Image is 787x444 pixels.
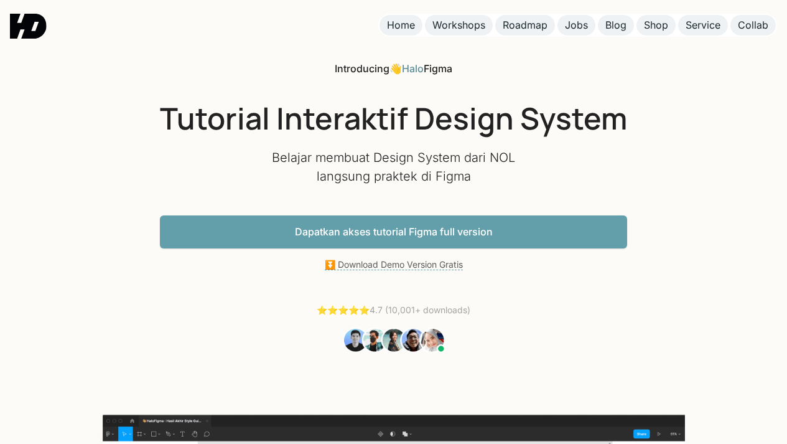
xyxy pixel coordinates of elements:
a: Blog [598,15,634,35]
h1: Tutorial Interaktif Design System [160,100,627,136]
a: Dapatkan akses tutorial Figma full version [160,215,627,248]
span: Figma [424,62,452,75]
div: Service [686,19,720,32]
div: Shop [644,19,668,32]
img: Students Tutorial Belajar UI Design dari NOL Figma HaloFigma [342,327,445,353]
a: ⭐️⭐️⭐️⭐️⭐️ [317,305,370,315]
div: Home [387,19,415,32]
a: Home [380,15,422,35]
div: Roadmap [503,19,547,32]
div: Collab [738,19,768,32]
a: Collab [730,15,776,35]
div: Workshops [432,19,485,32]
a: Jobs [557,15,595,35]
span: Introducing [335,62,389,75]
a: Shop [636,15,676,35]
a: ⏬ Download Demo Version Gratis [325,259,463,270]
div: Jobs [565,19,588,32]
a: Halo [402,62,424,75]
div: Blog [605,19,626,32]
a: Roadmap [495,15,555,35]
div: 👋 [335,62,452,75]
a: Service [678,15,728,35]
div: 4.7 (10,001+ downloads) [317,304,470,317]
a: Workshops [425,15,493,35]
p: Belajar membuat Design System dari NOL langsung praktek di Figma [269,148,518,186]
